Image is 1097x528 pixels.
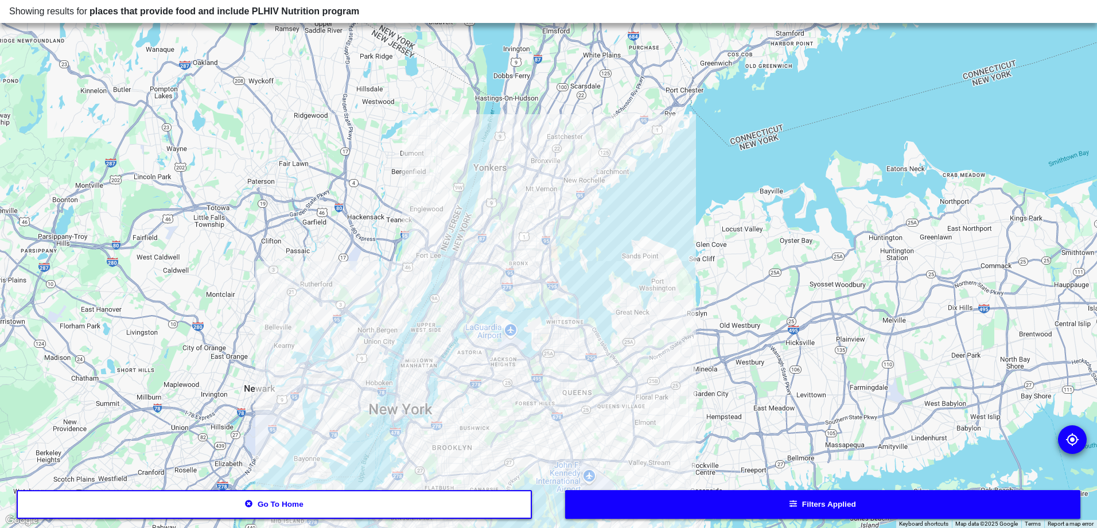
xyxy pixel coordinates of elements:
button: Filters applied [565,490,1081,519]
div: Showing results for [9,5,1088,18]
a: Open this area in Google Maps (opens a new window) [3,513,41,528]
button: Go to home [17,490,532,519]
img: go to my location [1065,433,1079,447]
span: Map data ©2025 Google [955,521,1018,527]
button: Keyboard shortcuts [899,520,948,528]
span: places that provide food and include PLHIV Nutrition program [90,6,359,16]
a: Report a map error [1048,521,1094,527]
a: Terms (opens in new tab) [1025,521,1041,527]
img: Google [3,513,41,528]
